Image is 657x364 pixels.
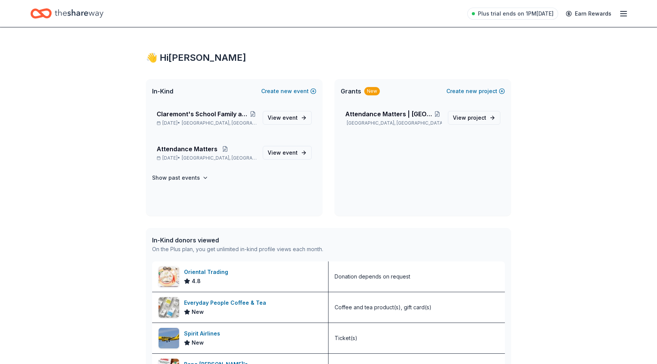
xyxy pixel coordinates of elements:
[192,338,204,347] span: New
[335,334,357,343] div: Ticket(s)
[446,87,505,96] button: Createnewproject
[152,173,200,182] h4: Show past events
[30,5,103,22] a: Home
[335,303,432,312] div: Coffee and tea product(s), gift card(s)
[335,272,410,281] div: Donation depends on request
[345,120,442,126] p: [GEOGRAPHIC_DATA], [GEOGRAPHIC_DATA]
[159,266,179,287] img: Image for Oriental Trading
[341,87,361,96] span: Grants
[192,277,201,286] span: 4.8
[152,236,323,245] div: In-Kind donors viewed
[184,267,231,277] div: Oriental Trading
[157,144,217,154] span: Attendance Matters
[282,149,298,156] span: event
[146,52,511,64] div: 👋 Hi [PERSON_NAME]
[345,109,433,119] span: Attendance Matters | [GEOGRAPHIC_DATA] #307
[261,87,316,96] button: Createnewevent
[263,146,312,160] a: View event
[467,8,558,20] a: Plus trial ends on 1PM[DATE]
[159,297,179,318] img: Image for Everyday People Coffee & Tea
[364,87,380,95] div: New
[466,87,477,96] span: new
[152,173,208,182] button: Show past events
[281,87,292,96] span: new
[453,113,486,122] span: View
[159,328,179,348] img: Image for Spirit Airlines
[157,155,257,161] p: [DATE] •
[157,109,249,119] span: Claremont's School Family and Community Council Meeting
[184,329,223,338] div: Spirit Airlines
[192,307,204,317] span: New
[448,111,500,125] a: View project
[478,9,554,18] span: Plus trial ends on 1PM[DATE]
[468,114,486,121] span: project
[152,87,173,96] span: In-Kind
[263,111,312,125] a: View event
[152,245,323,254] div: On the Plus plan, you get unlimited in-kind profile views each month.
[182,155,257,161] span: [GEOGRAPHIC_DATA], [GEOGRAPHIC_DATA]
[268,113,298,122] span: View
[268,148,298,157] span: View
[561,7,616,21] a: Earn Rewards
[182,120,257,126] span: [GEOGRAPHIC_DATA], [GEOGRAPHIC_DATA]
[184,298,269,307] div: Everyday People Coffee & Tea
[282,114,298,121] span: event
[157,120,257,126] p: [DATE] •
